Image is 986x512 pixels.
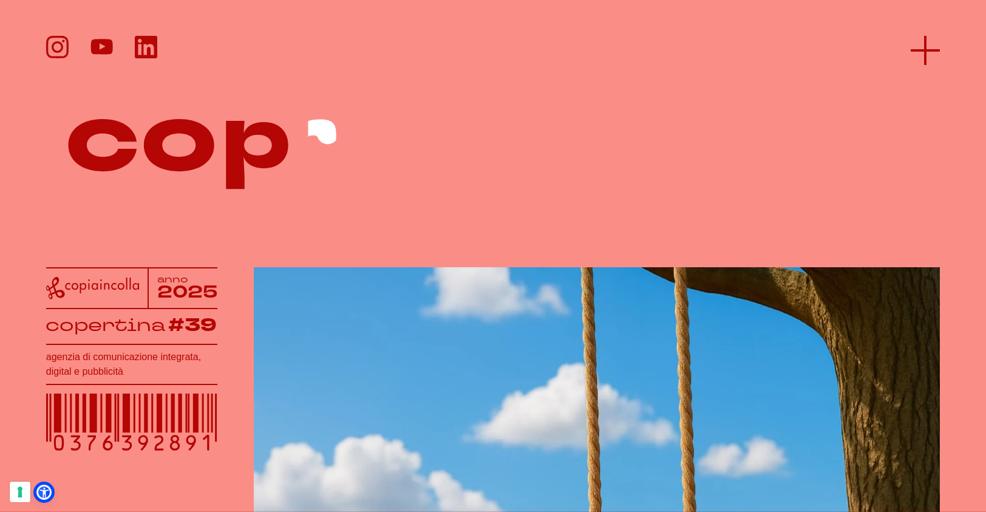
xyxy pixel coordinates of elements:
tspan: anno [157,273,188,285]
button: Le tue preferenze relative al consenso per le tecnologie di tracciamento [10,482,30,502]
tspan: 2025 [157,281,219,304]
tspan: #39 [169,313,217,338]
h1: agenzia di comunicazione integrata, digital e pubblicità [46,350,218,379]
a: Open Accessibility Menu [36,485,52,500]
tspan: copertina [45,313,165,336]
